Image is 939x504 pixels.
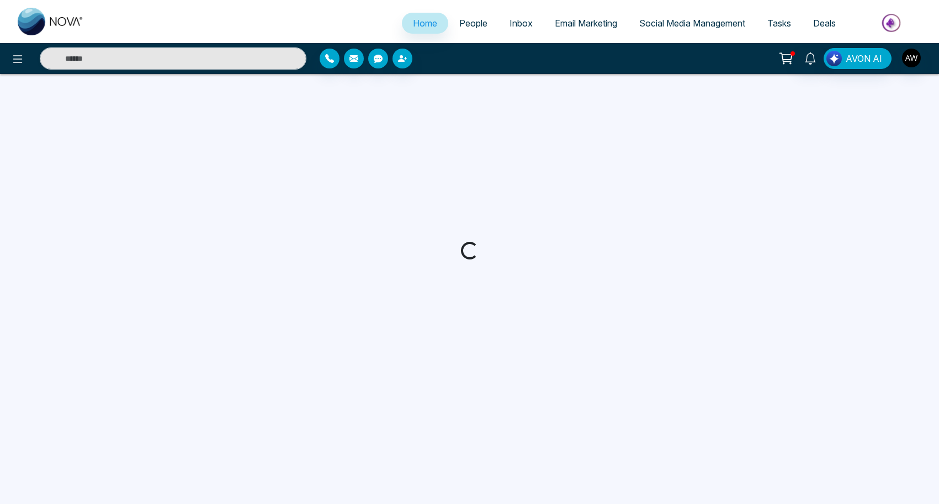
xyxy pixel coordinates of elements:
[498,13,544,34] a: Inbox
[413,18,437,29] span: Home
[628,13,756,34] a: Social Media Management
[802,13,847,34] a: Deals
[18,8,84,35] img: Nova CRM Logo
[544,13,628,34] a: Email Marketing
[402,13,448,34] a: Home
[756,13,802,34] a: Tasks
[767,18,791,29] span: Tasks
[826,51,842,66] img: Lead Flow
[824,48,892,69] button: AVON AI
[510,18,533,29] span: Inbox
[852,10,932,35] img: Market-place.gif
[846,52,882,65] span: AVON AI
[459,18,487,29] span: People
[448,13,498,34] a: People
[639,18,745,29] span: Social Media Management
[555,18,617,29] span: Email Marketing
[813,18,836,29] span: Deals
[902,49,921,67] img: User Avatar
